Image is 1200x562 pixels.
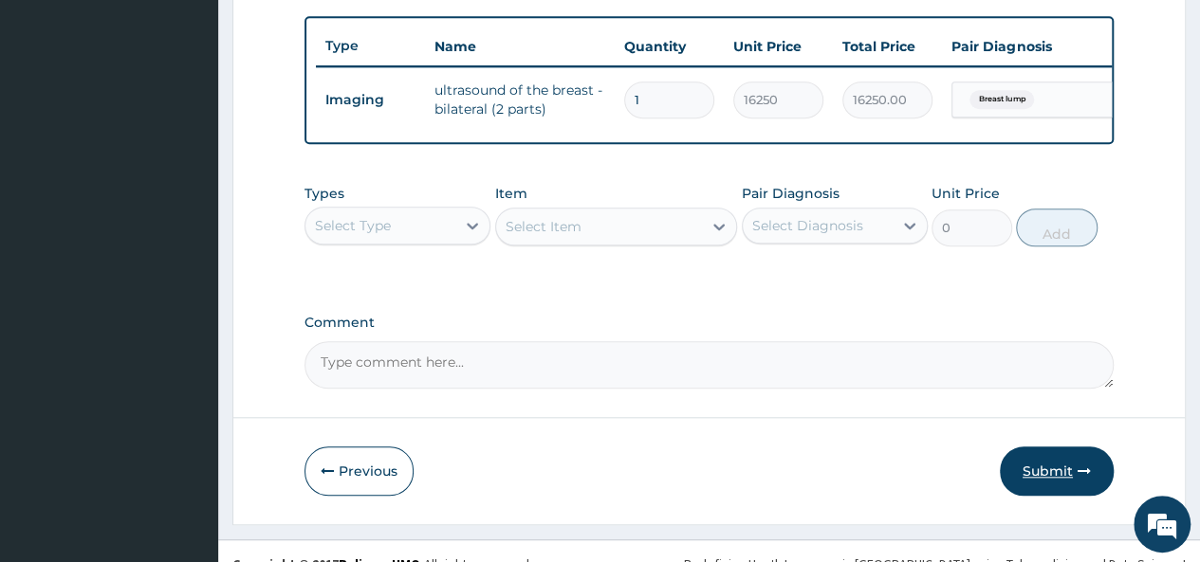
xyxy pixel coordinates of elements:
div: Minimize live chat window [311,9,357,55]
div: Select Diagnosis [752,216,863,235]
button: Previous [305,446,414,496]
th: Quantity [615,27,724,65]
button: Add [1016,208,1097,246]
th: Name [425,27,615,65]
th: Pair Diagnosis [942,27,1151,65]
span: Breast lump [969,90,1034,109]
img: d_794563401_company_1708531726252_794563401 [35,95,77,142]
th: Type [316,28,425,63]
label: Comment [305,315,1114,331]
label: Item [495,184,527,203]
label: Pair Diagnosis [742,184,840,203]
label: Types [305,186,344,202]
td: Imaging [316,82,425,118]
label: Unit Price [932,184,1000,203]
div: Chat with us now [99,106,319,131]
textarea: Type your message and hit 'Enter' [9,367,361,433]
span: We're online! [110,163,262,354]
th: Total Price [833,27,942,65]
td: ultrasound of the breast - bilateral (2 parts) [425,71,615,128]
div: Select Type [315,216,391,235]
button: Submit [1000,446,1114,496]
th: Unit Price [724,27,833,65]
